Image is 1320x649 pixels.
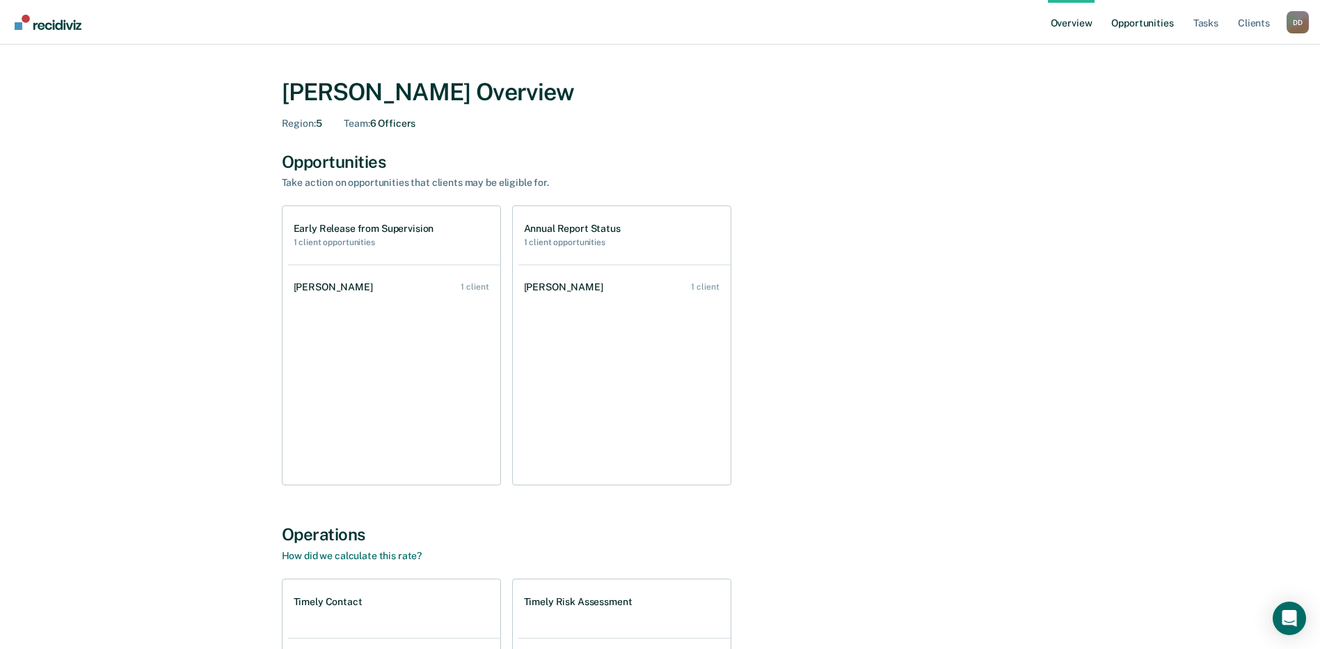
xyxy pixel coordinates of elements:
div: Opportunities [282,152,1039,172]
h2: 1 client opportunities [524,237,621,247]
a: [PERSON_NAME] 1 client [518,267,731,307]
span: Region : [282,118,316,129]
div: Open Intercom Messenger [1273,602,1306,635]
a: [PERSON_NAME] 1 client [288,267,500,307]
div: 5 [282,118,322,130]
div: 1 client [461,282,488,292]
div: Operations [282,524,1039,545]
h2: 1 client opportunities [294,237,434,247]
div: [PERSON_NAME] [524,281,609,293]
div: D D [1287,11,1309,33]
h1: Timely Risk Assessment [524,596,633,608]
h1: Early Release from Supervision [294,223,434,235]
h1: Annual Report Status [524,223,621,235]
span: Team : [344,118,369,129]
img: Recidiviz [15,15,81,30]
div: [PERSON_NAME] [294,281,379,293]
a: How did we calculate this rate? [282,550,422,561]
div: [PERSON_NAME] Overview [282,78,1039,107]
h1: Timely Contact [294,596,363,608]
button: Profile dropdown button [1287,11,1309,33]
div: 6 Officers [344,118,415,130]
div: 1 client [691,282,719,292]
div: Take action on opportunities that clients may be eligible for. [282,177,769,189]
